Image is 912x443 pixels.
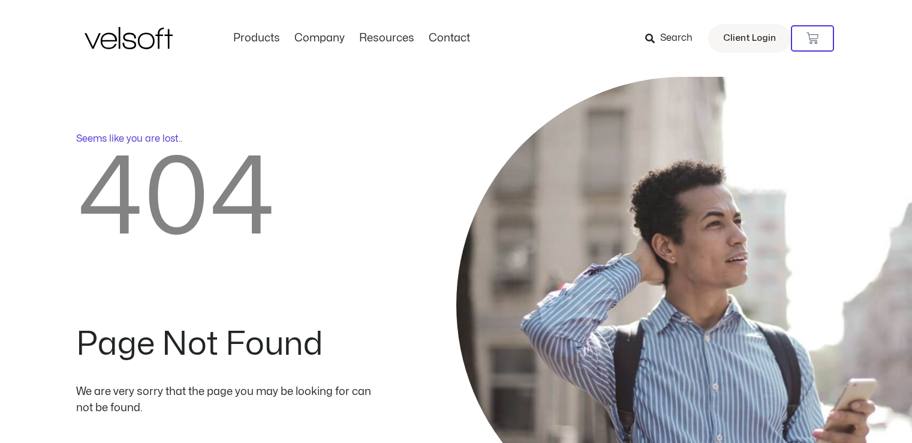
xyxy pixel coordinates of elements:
[645,28,701,49] a: Search
[76,384,380,416] p: We are very sorry that the page you may be looking for can not be found.
[226,32,477,45] nav: Menu
[708,24,791,53] a: Client Login
[287,32,352,45] a: CompanyMenu Toggle
[723,31,776,46] span: Client Login
[76,131,380,146] p: Seems like you are lost..
[352,32,422,45] a: ResourcesMenu Toggle
[76,146,380,253] h2: 404
[76,328,380,361] h2: Page Not Found
[85,27,173,49] img: Velsoft Training Materials
[226,32,287,45] a: ProductsMenu Toggle
[422,32,477,45] a: ContactMenu Toggle
[660,31,693,46] span: Search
